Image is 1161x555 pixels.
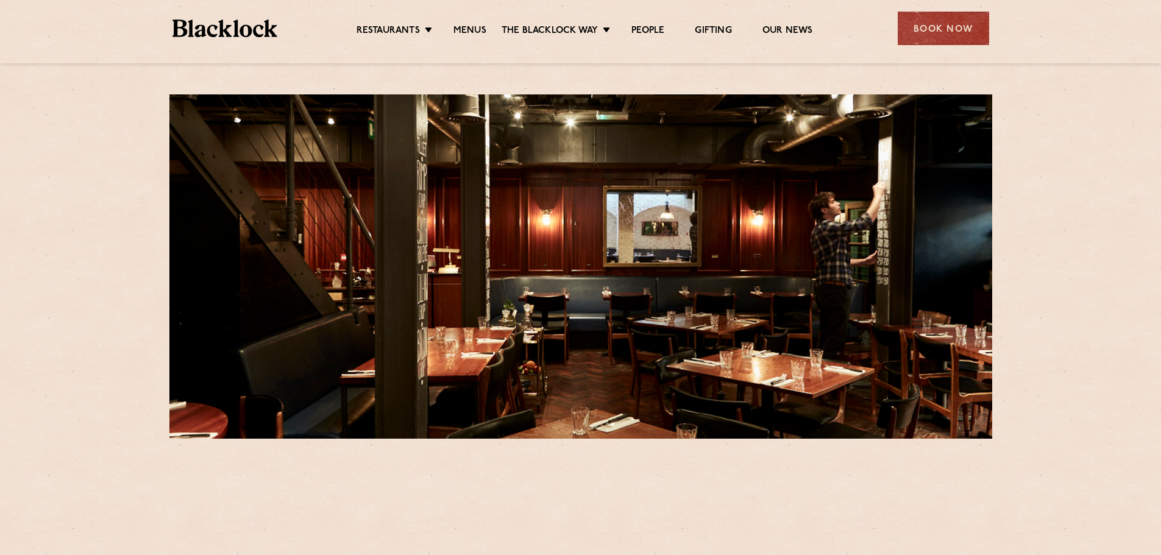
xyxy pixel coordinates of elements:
a: The Blacklock Way [502,25,598,38]
a: Restaurants [357,25,420,38]
a: Our News [762,25,813,38]
a: Gifting [695,25,731,38]
a: People [631,25,664,38]
img: BL_Textured_Logo-footer-cropped.svg [172,19,278,37]
div: Book Now [898,12,989,45]
a: Menus [453,25,486,38]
